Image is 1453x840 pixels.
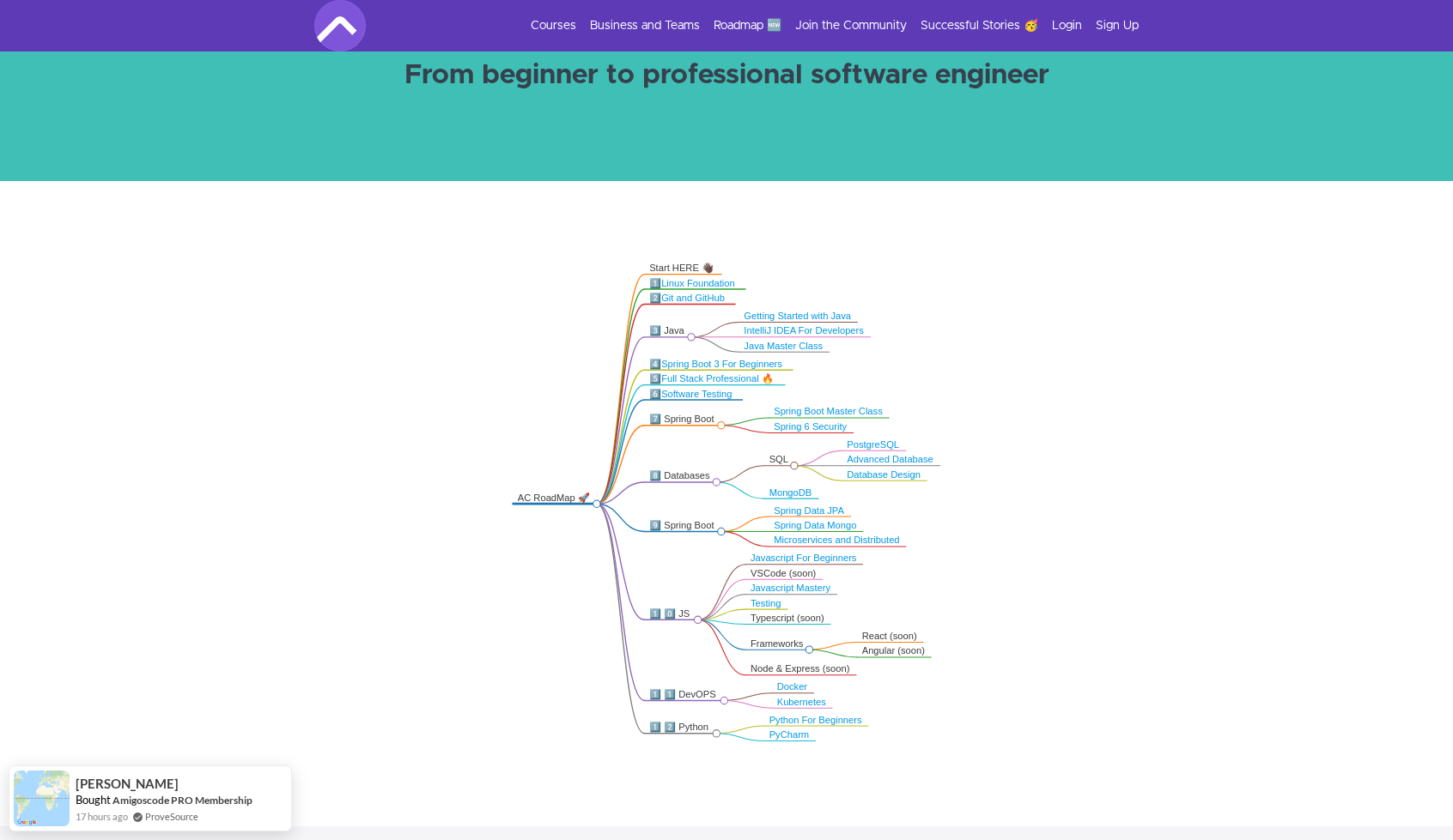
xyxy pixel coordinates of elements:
div: 7️⃣ Spring Boot [650,414,717,426]
div: 1️⃣ [650,277,740,289]
div: 6️⃣ [650,388,738,400]
div: 1️⃣ 1️⃣ DevOPS [650,689,720,701]
div: 2️⃣ [650,293,731,305]
a: Full Stack Professional 🔥 [662,373,775,384]
a: PostgreSQL [848,439,900,450]
a: Amigoscode PRO Membership [112,794,252,807]
a: IntelliJ IDEA For Developers [745,326,865,336]
a: Spring Data Mongo [775,520,857,530]
div: 1️⃣ 0️⃣ JS [650,608,694,620]
a: Kubernetes [777,697,826,707]
a: Getting Started with Java [745,311,852,321]
a: Spring Boot 3 For Beginners [662,359,783,369]
a: Java Master Class [745,341,824,351]
span: [PERSON_NAME] [76,777,179,791]
img: provesource social proof notification image [14,771,70,826]
div: 5️⃣ [650,373,780,385]
a: Advanced Database [848,455,934,465]
a: Successful Stories 🥳 [921,17,1038,34]
div: 1️⃣ 2️⃣ Python [650,722,713,734]
a: Courses [531,17,576,34]
a: Git and GitHub [662,293,726,303]
a: ProveSource [145,809,198,824]
strong: From beginner to professional software engineer [404,62,1049,89]
div: AC RoadMap 🚀 [518,492,593,504]
a: PyCharm [769,730,810,740]
div: 3️⃣ Java [650,325,687,337]
div: Typescript (soon) [751,613,826,625]
div: Angular (soon) [862,645,926,657]
a: Microservices and Distributed [775,535,900,546]
a: Spring 6 Security [775,421,848,432]
a: Spring Boot Master Class [775,407,884,417]
a: Join the Community [795,17,907,34]
div: React (soon) [862,631,918,643]
div: Start HERE 👋🏿 [650,263,716,275]
a: Python For Beginners [769,715,862,725]
div: SQL [769,454,790,466]
a: Testing [751,598,781,608]
a: Linux Foundation [662,278,736,288]
a: Login [1052,17,1082,34]
a: Spring Data JPA [775,505,845,516]
a: Sign Up [1096,17,1139,34]
div: 4️⃣ [650,358,787,370]
a: Javascript Mastery [751,583,831,594]
a: Roadmap 🆕 [714,17,781,34]
a: Javascript For Beginners [751,553,857,564]
a: MongoDB [769,487,812,498]
span: 17 hours ago [76,809,128,824]
a: Business and Teams [590,17,700,34]
a: Database Design [848,469,921,480]
div: Frameworks [751,638,806,650]
div: 9️⃣ Spring Boot [650,520,717,532]
div: Node & Express (soon) [751,663,852,675]
a: Docker [777,682,807,692]
div: 8️⃣ Databases [650,470,713,482]
div: VSCode (soon) [751,568,818,580]
span: Bought [76,793,111,807]
a: Software Testing [662,389,733,399]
